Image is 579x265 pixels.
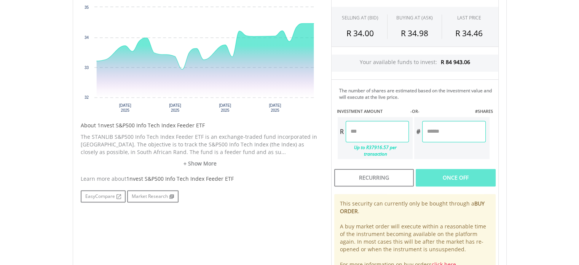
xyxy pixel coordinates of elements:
div: Your available funds to invest: [332,55,498,72]
text: 33 [84,66,89,70]
div: Once Off [416,169,495,186]
div: Up to R37916.57 per transaction [338,142,409,159]
div: Chart. Highcharts interactive chart. [81,3,320,118]
text: [DATE] 2025 [169,103,181,112]
label: -OR- [410,108,419,114]
span: R 34.46 [455,28,483,39]
div: The number of shares are estimated based on the investment value and will execute at the live price. [339,87,495,100]
text: [DATE] 2025 [119,103,131,112]
text: [DATE] 2025 [219,103,231,112]
text: [DATE] 2025 [269,103,281,112]
div: # [414,121,422,142]
div: Recurring [334,169,414,186]
a: EasyCompare [81,190,126,202]
p: The STANLIB S&P500 Info Tech Index Feeder ETF is an exchange-traded fund incorporated in [GEOGRAP... [81,133,320,156]
div: LAST PRICE [457,14,481,21]
b: BUY ORDER [340,200,485,215]
div: Learn more about [81,175,320,183]
div: SELLING AT (BID) [342,14,378,21]
span: R 34.98 [401,28,428,39]
text: 32 [84,95,89,100]
span: BUYING AT (ASK) [396,14,433,21]
span: R 84 943.06 [441,58,470,66]
a: Market Research [127,190,179,202]
svg: Interactive chart [81,3,320,118]
text: 34 [84,35,89,40]
label: INVESTMENT AMOUNT [337,108,383,114]
h5: About 1nvest S&P500 Info Tech Index Feeder ETF [81,122,320,129]
text: 35 [84,5,89,10]
label: #SHARES [475,108,493,114]
span: R 34.00 [346,28,374,39]
span: 1nvest S&P500 Info Tech Index Feeder ETF [126,175,234,182]
div: R [338,121,346,142]
a: + Show More [81,160,320,167]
